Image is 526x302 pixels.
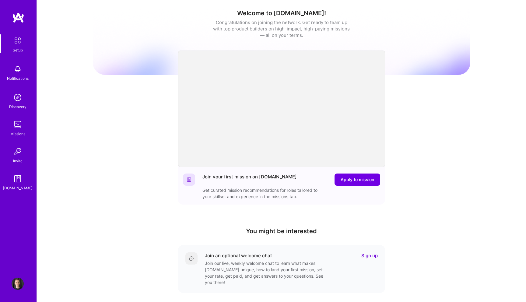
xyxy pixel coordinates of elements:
[12,118,24,131] img: teamwork
[178,227,385,235] h4: You might be interested
[12,173,24,185] img: guide book
[12,63,24,75] img: bell
[12,146,24,158] img: Invite
[9,104,26,110] div: Discovery
[12,12,24,23] img: logo
[341,177,374,183] span: Apply to mission
[213,19,350,38] div: Congratulations on joining the network. Get ready to team up with top product builders on high-im...
[11,34,24,47] img: setup
[335,174,380,186] button: Apply to mission
[3,185,33,191] div: [DOMAIN_NAME]
[13,158,23,164] div: Invite
[93,9,470,17] h1: Welcome to [DOMAIN_NAME]!
[189,256,194,261] img: Comment
[361,252,378,259] a: Sign up
[178,51,385,167] iframe: video
[205,252,272,259] div: Join an optional welcome chat
[13,47,23,53] div: Setup
[205,260,327,286] div: Join our live, weekly welcome chat to learn what makes [DOMAIN_NAME] unique, how to land your fir...
[202,187,324,200] div: Get curated mission recommendations for roles tailored to your skillset and experience in the mis...
[12,91,24,104] img: discovery
[10,278,25,290] a: User Avatar
[187,177,191,182] img: Website
[202,174,297,186] div: Join your first mission on [DOMAIN_NAME]
[7,75,29,82] div: Notifications
[10,131,25,137] div: Missions
[12,278,24,290] img: User Avatar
